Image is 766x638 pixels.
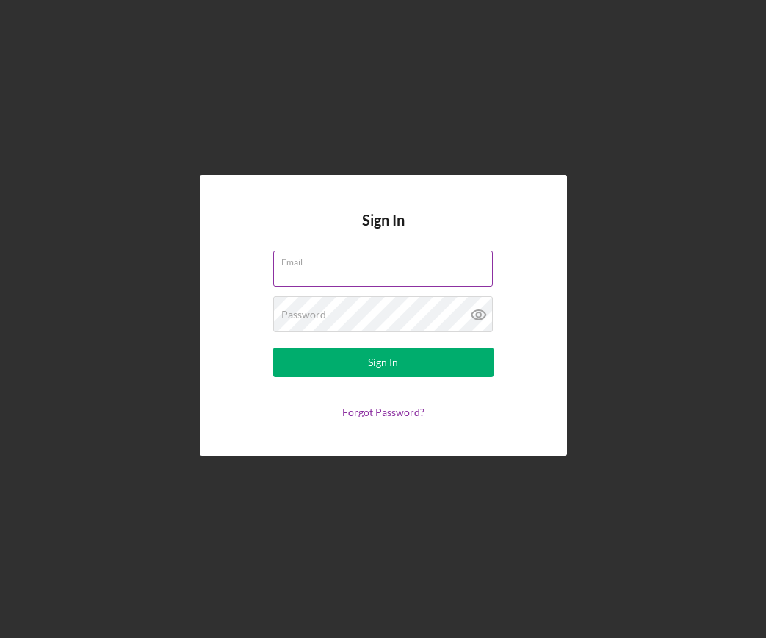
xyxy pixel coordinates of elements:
[362,212,405,251] h4: Sign In
[342,406,424,418] a: Forgot Password?
[368,348,398,377] div: Sign In
[281,251,493,268] label: Email
[273,348,494,377] button: Sign In
[281,309,326,320] label: Password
